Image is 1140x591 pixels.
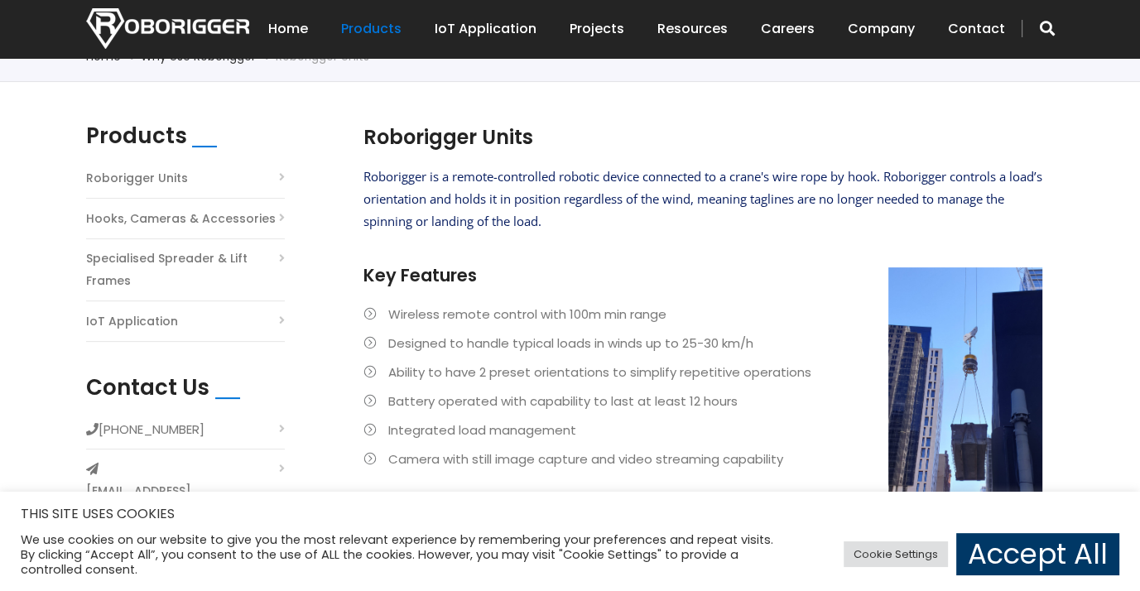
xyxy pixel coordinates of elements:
[657,3,728,55] a: Resources
[363,123,1042,151] h2: Roborigger Units
[363,419,1042,441] li: Integrated load management
[363,448,1042,470] li: Camera with still image capture and video streaming capability
[363,168,1042,229] span: Roborigger is a remote-controlled robotic device connected to a crane's wire rope by hook. Robori...
[86,48,121,65] a: Home
[21,503,1119,525] h5: THIS SITE USES COOKIES
[86,123,187,149] h2: Products
[363,303,1042,325] li: Wireless remote control with 100m min range
[848,3,915,55] a: Company
[86,418,285,449] li: [PHONE_NUMBER]
[86,167,188,190] a: Roborigger Units
[86,8,249,49] img: Nortech
[948,3,1005,55] a: Contact
[435,3,536,55] a: IoT Application
[86,208,276,230] a: Hooks, Cameras & Accessories
[268,3,308,55] a: Home
[86,480,285,525] a: [EMAIL_ADDRESS][DOMAIN_NAME]
[363,263,1042,287] h3: Key Features
[86,247,285,292] a: Specialised Spreader & Lift Frames
[86,375,209,401] h2: Contact Us
[761,3,815,55] a: Careers
[363,390,1042,412] li: Battery operated with capability to last at least 12 hours
[341,3,402,55] a: Products
[363,361,1042,383] li: Ability to have 2 preset orientations to simplify repetitive operations
[570,3,624,55] a: Projects
[141,48,256,65] a: Why use Roborigger
[363,332,1042,354] li: Designed to handle typical loads in winds up to 25-30 km/h
[86,310,178,333] a: IoT Application
[844,541,948,567] a: Cookie Settings
[956,533,1119,575] a: Accept All
[21,532,790,577] div: We use cookies on our website to give you the most relevant experience by remembering your prefer...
